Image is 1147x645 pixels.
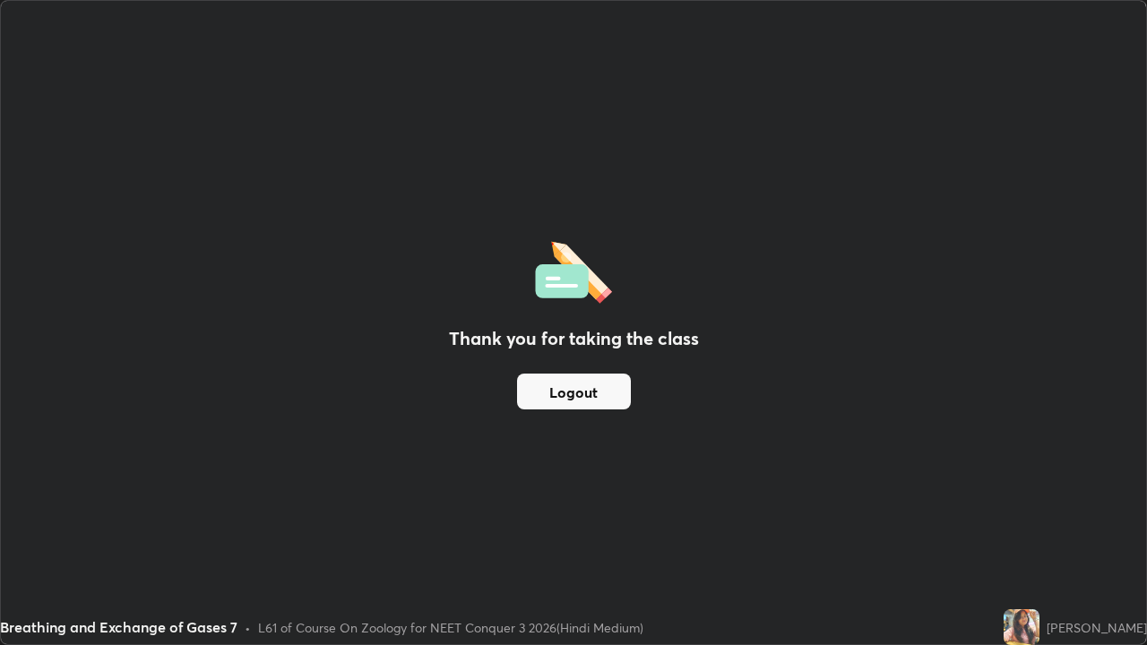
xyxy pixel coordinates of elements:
div: [PERSON_NAME] [1047,618,1147,637]
h2: Thank you for taking the class [449,325,699,352]
div: • [245,618,251,637]
button: Logout [517,374,631,409]
div: L61 of Course On Zoology for NEET Conquer 3 2026(Hindi Medium) [258,618,643,637]
img: 6df52b9de9c147eaa292c8009b0a37de.jpg [1004,609,1039,645]
img: offlineFeedback.1438e8b3.svg [535,236,612,304]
